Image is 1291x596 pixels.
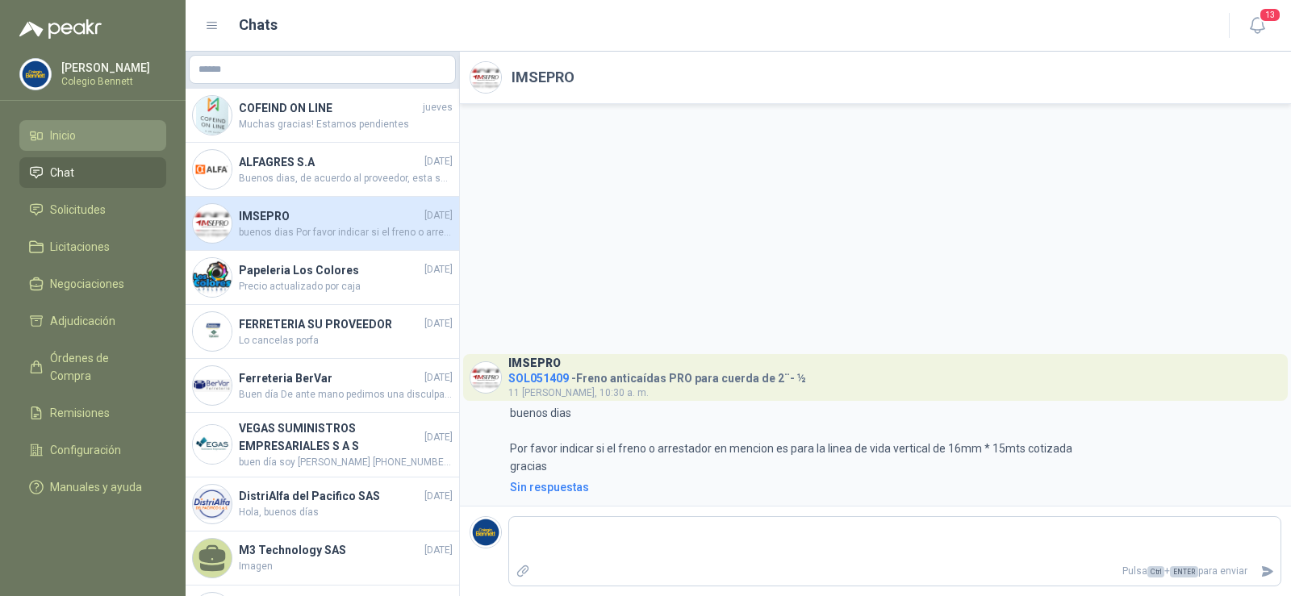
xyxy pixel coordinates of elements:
a: Licitaciones [19,231,166,262]
span: Inicio [50,127,76,144]
label: Adjuntar archivos [509,557,537,586]
span: Chat [50,164,74,181]
span: SOL051409 [508,372,569,385]
span: [DATE] [424,430,453,445]
img: Logo peakr [19,19,102,39]
a: M3 Technology SAS[DATE]Imagen [186,531,459,586]
a: Inicio [19,120,166,151]
h4: FERRETERIA SU PROVEEDOR [239,315,421,333]
span: Imagen [239,559,453,574]
span: [DATE] [424,262,453,277]
img: Company Logo [470,362,501,393]
a: Adjudicación [19,306,166,336]
p: buenos dias Por favor indicar si el freno o arrestador en mencion es para la linea de vida vertic... [510,404,1075,475]
img: Company Logo [193,150,232,189]
h4: VEGAS SUMINISTROS EMPRESARIALES S A S [239,419,421,455]
span: Manuales y ayuda [50,478,142,496]
span: Hola, buenos días [239,505,453,520]
span: Remisiones [50,404,110,422]
span: [DATE] [424,154,453,169]
h4: COFEIND ON LINE [239,99,420,117]
h4: Papeleria Los Colores [239,261,421,279]
span: Lo cancelas porfa [239,333,453,348]
a: Company LogoALFAGRES S.A[DATE]Buenos dias, de acuerdo al proveedor, esta semana estarán recogiend... [186,143,459,197]
a: Solicitudes [19,194,166,225]
a: Negociaciones [19,269,166,299]
span: Buen día De ante mano pedimos una disculpa por lo sucedido, novedad de la cotizacion el valor es ... [239,387,453,402]
span: jueves [423,100,453,115]
a: Company LogoCOFEIND ON LINEjuevesMuchas gracias! Estamos pendientes [186,89,459,143]
a: Company LogoFERRETERIA SU PROVEEDOR[DATE]Lo cancelas porfa [186,305,459,359]
span: Ctrl [1147,566,1164,577]
img: Company Logo [193,366,232,405]
span: Configuración [50,441,121,459]
a: Chat [19,157,166,188]
span: buenos dias Por favor indicar si el freno o arrestador en mencion es para la linea de vida vertic... [239,225,453,240]
a: Configuración [19,435,166,465]
a: Sin respuestas [507,478,1281,496]
a: Órdenes de Compra [19,343,166,391]
img: Company Logo [20,59,51,90]
h2: IMSEPRO [512,66,574,89]
p: [PERSON_NAME] [61,62,162,73]
span: 11 [PERSON_NAME], 10:30 a. m. [508,387,649,398]
p: Colegio Bennett [61,77,162,86]
div: Sin respuestas [510,478,589,496]
h3: IMSEPRO [508,359,561,368]
span: buen día soy [PERSON_NAME] [PHONE_NUMBER] whatsapp [239,455,453,470]
span: 13 [1259,7,1281,23]
span: Buenos dias, de acuerdo al proveedor, esta semana estarán recogiendo la silla. [239,171,453,186]
img: Company Logo [193,258,232,297]
a: Remisiones [19,398,166,428]
a: Company LogoIMSEPRO[DATE]buenos dias Por favor indicar si el freno o arrestador en mencion es par... [186,197,459,251]
span: [DATE] [424,316,453,331]
span: Solicitudes [50,201,106,219]
span: Muchas gracias! Estamos pendientes [239,117,453,132]
a: Company LogoFerreteria BerVar[DATE]Buen día De ante mano pedimos una disculpa por lo sucedido, no... [186,359,459,413]
img: Company Logo [193,96,232,135]
span: Órdenes de Compra [50,349,151,385]
span: [DATE] [424,489,453,504]
img: Company Logo [470,517,501,548]
span: Negociaciones [50,275,124,293]
a: Company LogoDistriAlfa del Pacifico SAS[DATE]Hola, buenos días [186,477,459,531]
span: Adjudicación [50,312,115,330]
h1: Chats [239,14,278,36]
span: Licitaciones [50,238,110,256]
h4: M3 Technology SAS [239,541,421,559]
img: Company Logo [193,312,232,351]
img: Company Logo [193,485,232,523]
button: 13 [1243,11,1272,40]
h4: - Freno anticaídas PRO para cuerda de 2¨- ½ [508,368,806,383]
img: Company Logo [193,425,232,464]
span: Precio actualizado por caja [239,279,453,294]
h4: Ferreteria BerVar [239,369,421,387]
span: ENTER [1170,566,1198,577]
button: Enviar [1254,557,1281,586]
span: [DATE] [424,370,453,386]
span: [DATE] [424,208,453,223]
p: Pulsa + para enviar [537,557,1255,586]
h4: ALFAGRES S.A [239,153,421,171]
h4: DistriAlfa del Pacifico SAS [239,487,421,505]
span: [DATE] [424,543,453,558]
a: Company LogoPapeleria Los Colores[DATE]Precio actualizado por caja [186,251,459,305]
h4: IMSEPRO [239,207,421,225]
img: Company Logo [193,204,232,243]
a: Company LogoVEGAS SUMINISTROS EMPRESARIALES S A S[DATE]buen día soy [PERSON_NAME] [PHONE_NUMBER] ... [186,413,459,477]
a: Manuales y ayuda [19,472,166,502]
img: Company Logo [470,62,501,93]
